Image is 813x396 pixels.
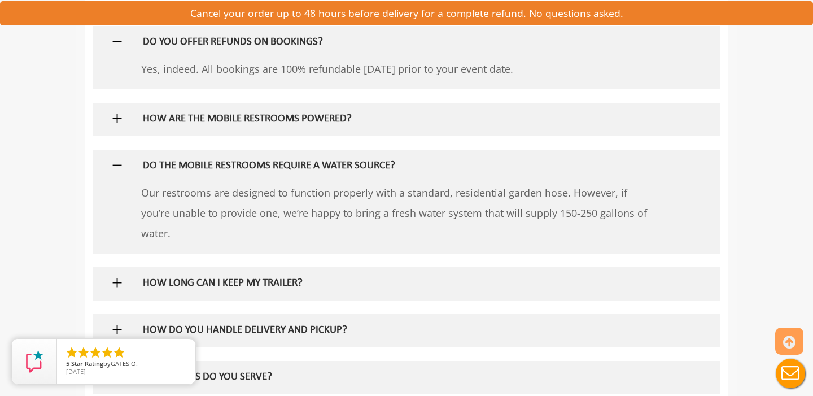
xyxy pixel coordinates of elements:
[110,111,124,125] img: plus icon sign
[143,278,634,290] h5: HOW LONG CAN I KEEP MY TRAILER?
[141,182,652,243] p: Our restrooms are designed to function properly with a standard, residential garden hose. However...
[110,323,124,337] img: plus icon sign
[66,359,69,368] span: 5
[66,360,186,368] span: by
[65,346,78,359] li: 
[100,346,114,359] li: 
[110,34,124,49] img: minus icon sign
[110,158,124,172] img: plus icon sign
[143,37,634,49] h5: DO YOU OFFER REFUNDS ON BOOKINGS?
[143,372,634,384] h5: WHAT AREAS DO YOU SERVE?
[112,346,126,359] li: 
[143,114,634,125] h5: HOW ARE THE MOBILE RESTROOMS POWERED?
[110,276,124,290] img: plus icon sign
[71,359,103,368] span: Star Rating
[77,346,90,359] li: 
[768,351,813,396] button: Live Chat
[89,346,102,359] li: 
[111,359,138,368] span: GATES O.
[66,367,86,376] span: [DATE]
[143,160,634,172] h5: DO THE MOBILE RESTROOMS REQUIRE A WATER SOURCE?
[23,350,46,373] img: Review Rating
[143,325,634,337] h5: HOW DO YOU HANDLE DELIVERY AND PICKUP?
[141,59,652,79] p: Yes, indeed. All bookings are 100% refundable [DATE] prior to your event date.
